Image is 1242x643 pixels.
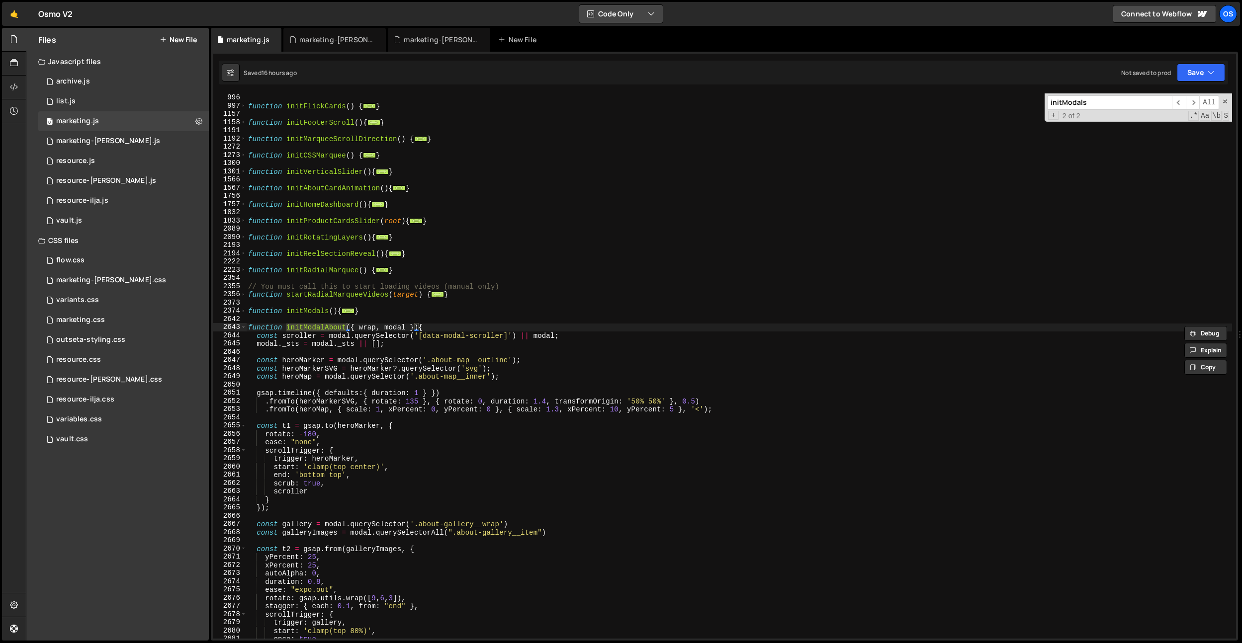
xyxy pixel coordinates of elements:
[213,307,247,315] div: 2374
[213,528,247,537] div: 2668
[38,111,209,131] div: 16596/45422.js
[213,118,247,127] div: 1158
[213,282,247,291] div: 2355
[213,503,247,512] div: 2665
[56,435,88,444] div: vault.css
[1121,69,1171,77] div: Not saved to prod
[56,316,105,324] div: marketing.css
[213,274,247,282] div: 2354
[213,479,247,487] div: 2662
[213,159,247,167] div: 1300
[213,167,247,176] div: 1301
[38,8,73,20] div: Osmo V2
[1184,343,1227,358] button: Explain
[213,175,247,184] div: 1566
[213,299,247,307] div: 2373
[213,135,247,143] div: 1192
[38,34,56,45] h2: Files
[47,118,53,126] span: 0
[2,2,26,26] a: 🤙
[376,234,389,240] span: ...
[213,241,247,249] div: 2193
[213,364,247,373] div: 2648
[1047,95,1172,110] input: Search for
[367,119,380,125] span: ...
[213,126,247,135] div: 1191
[26,231,209,250] div: CSS files
[213,397,247,405] div: 2652
[1211,111,1222,121] span: Whole Word Search
[56,196,108,205] div: resource-ilja.js
[410,218,423,223] span: ...
[56,97,76,106] div: list.js
[213,266,247,274] div: 2223
[38,171,209,191] div: 16596/46194.js
[38,131,209,151] div: 16596/45424.js
[213,536,247,545] div: 2669
[213,487,247,495] div: 2663
[213,381,247,389] div: 2650
[160,36,197,44] button: New File
[213,323,247,331] div: 2643
[342,308,355,314] span: ...
[56,77,90,86] div: archive.js
[244,69,297,77] div: Saved
[38,290,209,310] div: 16596/45511.css
[414,136,427,141] span: ...
[213,372,247,381] div: 2649
[299,35,374,45] div: marketing-[PERSON_NAME].css
[38,409,209,429] div: 16596/45154.css
[213,438,247,446] div: 2657
[376,168,389,174] span: ...
[213,594,247,602] div: 2676
[38,250,209,270] div: 16596/47552.css
[38,370,209,390] div: 16596/46196.css
[213,463,247,471] div: 2660
[372,201,385,207] span: ...
[1172,95,1186,110] span: ​
[56,296,99,305] div: variants.css
[56,355,101,364] div: resource.css
[213,618,247,627] div: 2679
[1113,5,1216,23] a: Connect to Webflow
[38,350,209,370] div: 16596/46199.css
[56,176,156,185] div: resource-[PERSON_NAME].js
[213,512,247,520] div: 2666
[213,430,247,438] div: 2656
[56,415,102,424] div: variables.css
[213,143,247,151] div: 1272
[1188,111,1199,121] span: RegExp Search
[1219,5,1237,23] a: Os
[213,200,247,209] div: 1757
[38,191,209,211] div: 16596/46195.js
[1059,112,1084,120] span: 2 of 2
[213,110,247,118] div: 1157
[26,52,209,72] div: Javascript files
[579,5,663,23] button: Code Only
[213,217,247,225] div: 1833
[213,290,247,299] div: 2356
[38,310,209,330] div: 16596/45446.css
[393,185,406,190] span: ...
[213,471,247,479] div: 2661
[213,520,247,528] div: 2667
[213,184,247,192] div: 1567
[213,635,247,643] div: 2681
[1048,111,1059,120] span: Toggle Replace mode
[213,610,247,619] div: 2678
[1177,64,1225,81] button: Save
[213,627,247,635] div: 2680
[498,35,540,45] div: New File
[363,152,376,158] span: ...
[213,249,247,258] div: 2194
[38,270,209,290] div: 16596/46284.css
[38,330,209,350] div: 16596/45156.css
[1199,95,1219,110] span: Alt-Enter
[213,577,247,586] div: 2674
[213,151,247,160] div: 1273
[56,117,99,126] div: marketing.js
[1200,111,1210,121] span: CaseSensitive Search
[213,348,247,356] div: 2646
[213,331,247,340] div: 2644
